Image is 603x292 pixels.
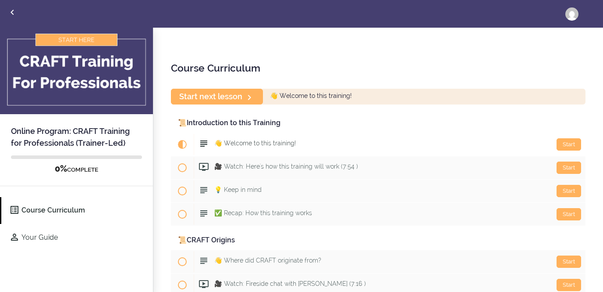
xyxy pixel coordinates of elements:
[171,250,585,273] a: Start 👋 Where did CRAFT originate from?
[214,257,321,264] span: 👋 Where did CRAFT originate from?
[270,93,351,100] span: 👋 Welcome to this training!
[55,163,67,174] span: 0%
[557,279,581,291] div: Start
[214,140,296,147] span: 👋 Welcome to this training!
[171,113,585,133] div: 📜Introduction to this Training
[171,203,585,226] a: Start ✅ Recap: How this training works
[171,156,585,179] a: Start 🎥 Watch: Here's how this training will work (7:54 )
[171,231,585,250] div: 📜CRAFT Origins
[214,186,262,193] span: 💡 Keep in mind
[214,163,358,170] span: 🎥 Watch: Here's how this training will work (7:54 )
[171,89,263,104] a: Start next lesson
[11,163,142,175] div: COMPLETE
[7,7,18,18] svg: Back to courses
[171,133,585,156] a: Current item Start 👋 Welcome to this training!
[1,224,153,251] a: Your Guide
[171,61,585,76] h2: Course Curriculum
[171,133,194,156] span: Current item
[565,7,578,21] img: emorgan@red-rock.com
[171,180,585,202] a: Start 💡 Keep in mind
[557,138,581,151] div: Start
[214,280,366,287] span: 🎥 Watch: Fireside chat with [PERSON_NAME] (7:16 )
[557,162,581,174] div: Start
[1,197,153,224] a: Course Curriculum
[214,209,312,216] span: ✅ Recap: How this training works
[557,256,581,268] div: Start
[557,208,581,220] div: Start
[557,185,581,197] div: Start
[0,0,24,26] a: Back to courses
